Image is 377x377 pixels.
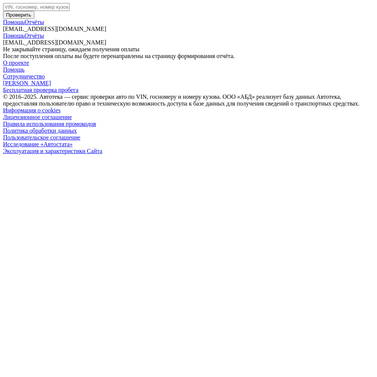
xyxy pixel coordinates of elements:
a: Лицензионное соглашение [3,114,374,121]
a: Политика обработки данных [3,127,374,134]
a: Помощь [3,66,374,73]
div: Не закрывайте страницу, ожидаем получения оплаты [3,46,374,53]
a: Отчёты [25,19,44,25]
button: Проверить [3,11,34,19]
a: Бесплатная проверка пробега [3,87,374,93]
div: После поступления оплаты вы будете перенаправлены на страницу формирования отчёта. [3,53,374,60]
a: Отчёты [25,32,44,39]
a: Правила использования промокодов [3,121,374,127]
span: Проверить [6,12,31,18]
a: Помощь [3,32,25,39]
a: [PERSON_NAME] [3,80,374,87]
div: [EMAIL_ADDRESS][DOMAIN_NAME] [3,39,374,46]
a: Помощь [3,19,25,25]
a: Исследование «Автостата» [3,141,374,148]
div: [EMAIL_ADDRESS][DOMAIN_NAME] [3,26,374,32]
a: О проекте [3,60,374,66]
a: Сотрудничество [3,73,374,80]
input: VIN, госномер, номер кузова [3,3,70,11]
div: © 2016– 2025 . Автотека — сервис проверки авто по VIN, госномеру и номеру кузова. ООО «АБД» реали... [3,93,374,107]
a: Информация о cookies [3,107,374,114]
a: Эксплуатация и характеристики Сайта [3,148,374,155]
a: Пользовательское соглашение [3,134,374,141]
